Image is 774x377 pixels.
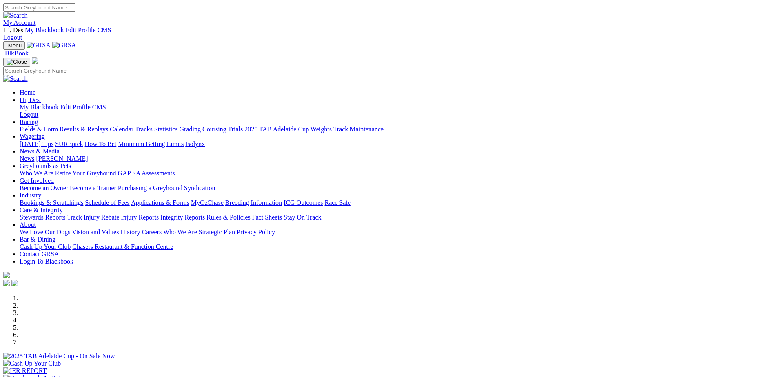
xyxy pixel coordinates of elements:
[20,199,771,206] div: Industry
[244,126,309,133] a: 2025 TAB Adelaide Cup
[20,133,45,140] a: Wagering
[20,126,58,133] a: Fields & Form
[20,243,771,251] div: Bar & Dining
[20,170,771,177] div: Greyhounds as Pets
[3,67,75,75] input: Search
[3,272,10,278] img: logo-grsa-white.png
[121,214,159,221] a: Injury Reports
[252,214,282,221] a: Fact Sheets
[333,126,384,133] a: Track Maintenance
[20,214,65,221] a: Stewards Reports
[72,243,173,250] a: Chasers Restaurant & Function Centre
[206,214,251,221] a: Rules & Policies
[20,206,63,213] a: Care & Integrity
[36,155,88,162] a: [PERSON_NAME]
[131,199,189,206] a: Applications & Forms
[20,155,771,162] div: News & Media
[3,3,75,12] input: Search
[118,170,175,177] a: GAP SA Assessments
[20,148,60,155] a: News & Media
[185,140,205,147] a: Isolynx
[20,258,73,265] a: Login To Blackbook
[284,214,321,221] a: Stay On Track
[20,243,71,250] a: Cash Up Your Club
[118,140,184,147] a: Minimum Betting Limits
[237,228,275,235] a: Privacy Policy
[7,59,27,65] img: Close
[20,104,59,111] a: My Blackbook
[20,177,54,184] a: Get Involved
[85,140,117,147] a: How To Bet
[3,75,28,82] img: Search
[3,34,22,41] a: Logout
[20,199,83,206] a: Bookings & Scratchings
[20,89,35,96] a: Home
[25,27,64,33] a: My Blackbook
[20,236,55,243] a: Bar & Dining
[3,50,29,57] a: BlkBook
[67,214,119,221] a: Track Injury Rebate
[20,155,34,162] a: News
[8,42,22,49] span: Menu
[20,140,53,147] a: [DATE] Tips
[3,58,30,67] button: Toggle navigation
[20,96,41,103] a: Hi, Des
[3,12,28,19] img: Search
[118,184,182,191] a: Purchasing a Greyhound
[154,126,178,133] a: Statistics
[11,280,18,286] img: twitter.svg
[20,170,53,177] a: Who We Are
[27,42,51,49] img: GRSA
[202,126,226,133] a: Coursing
[142,228,162,235] a: Careers
[32,57,38,64] img: logo-grsa-white.png
[310,126,332,133] a: Weights
[65,27,95,33] a: Edit Profile
[20,118,38,125] a: Racing
[3,19,36,26] a: My Account
[20,104,771,118] div: Hi, Des
[199,228,235,235] a: Strategic Plan
[3,280,10,286] img: facebook.svg
[3,41,25,50] button: Toggle navigation
[160,214,205,221] a: Integrity Reports
[20,192,41,199] a: Industry
[20,228,771,236] div: About
[110,126,133,133] a: Calendar
[20,184,68,191] a: Become an Owner
[20,221,36,228] a: About
[52,42,76,49] img: GRSA
[163,228,197,235] a: Who We Are
[85,199,129,206] a: Schedule of Fees
[3,27,771,41] div: My Account
[135,126,153,133] a: Tracks
[72,228,119,235] a: Vision and Values
[324,199,350,206] a: Race Safe
[20,140,771,148] div: Wagering
[3,353,115,360] img: 2025 TAB Adelaide Cup - On Sale Now
[191,199,224,206] a: MyOzChase
[60,126,108,133] a: Results & Replays
[225,199,282,206] a: Breeding Information
[20,214,771,221] div: Care & Integrity
[70,184,116,191] a: Become a Trainer
[20,111,38,118] a: Logout
[3,360,61,367] img: Cash Up Your Club
[55,170,116,177] a: Retire Your Greyhound
[98,27,111,33] a: CMS
[20,162,71,169] a: Greyhounds as Pets
[20,251,59,257] a: Contact GRSA
[20,228,70,235] a: We Love Our Dogs
[5,50,29,57] span: BlkBook
[3,27,23,33] span: Hi, Des
[184,184,215,191] a: Syndication
[20,96,40,103] span: Hi, Des
[180,126,201,133] a: Grading
[60,104,91,111] a: Edit Profile
[20,184,771,192] div: Get Involved
[3,367,47,375] img: IER REPORT
[20,126,771,133] div: Racing
[120,228,140,235] a: History
[92,104,106,111] a: CMS
[284,199,323,206] a: ICG Outcomes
